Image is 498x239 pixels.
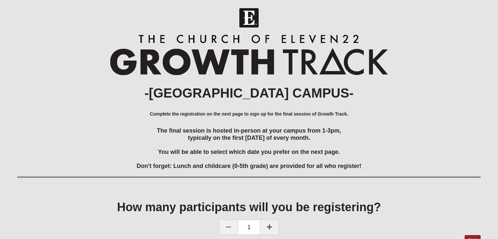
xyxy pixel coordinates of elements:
[157,127,341,134] span: The final session is hosted in-person at your campus from 1-3pm,
[239,8,259,28] img: Church of Eleven22 Logo
[188,135,310,141] span: typically on the first [DATE] of every month.
[158,149,340,155] span: You will be able to select which date you prefer on the next page.
[144,86,354,100] b: -[GEOGRAPHIC_DATA] CAMPUS-
[137,163,361,169] span: Don't forget: Lunch and childcare (0-5th grade) are provided for all who register!
[110,34,388,75] img: Growth Track Logo
[17,200,481,214] h1: How many participants will you be registering?
[150,111,348,117] b: Complete the registration on the next page to sign up for the final session of Growth Track.
[238,220,260,235] span: 1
